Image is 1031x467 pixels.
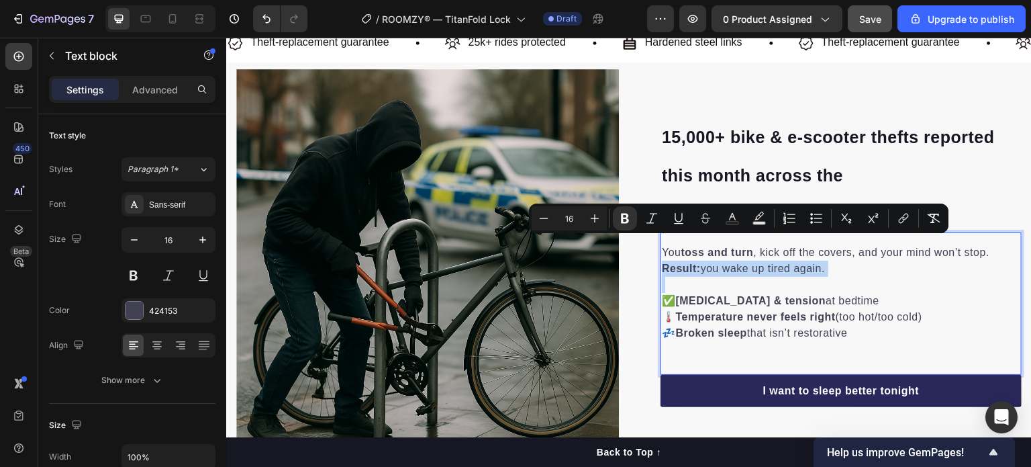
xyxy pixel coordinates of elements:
[434,77,795,195] h2: Rich Text Editor. Editing area: main
[13,143,32,154] div: 450
[909,12,1014,26] div: Upgrade to publish
[450,257,600,269] strong: [MEDICAL_DATA] & tension
[5,5,100,32] button: 7
[827,446,985,459] span: Help us improve GemPages!
[450,273,609,285] strong: Temperature never feels right
[537,345,693,362] p: I want to sleep better tonight
[128,163,179,175] span: Paragraph 1*
[455,209,528,220] strong: toss and turn
[848,5,892,32] button: Save
[101,374,164,387] div: Show more
[88,11,94,27] p: 7
[10,246,32,257] div: Beta
[226,38,1031,467] iframe: Design area
[132,83,178,97] p: Advanced
[434,206,795,305] div: Rich Text Editor. Editing area: main
[436,255,794,304] p: ✅ at bedtime 🌡️ (too hot/too cold) 💤 that isn’t restorative
[897,5,1026,32] button: Upgrade to publish
[253,5,307,32] div: Undo/Redo
[723,12,812,26] span: 0 product assigned
[434,337,795,370] a: I want to sleep better tonight
[711,5,842,32] button: 0 product assigned
[436,225,475,237] strong: Result:
[149,305,212,317] div: 424153
[827,444,1001,460] button: Show survey - Help us improve GemPages!
[436,79,794,194] p: ⁠⁠⁠⁠⁠⁠⁠
[49,368,215,392] button: Show more
[149,199,212,211] div: Sans-serif
[121,157,215,181] button: Paragraph 1*
[529,204,948,233] div: Editor contextual toolbar
[859,13,881,25] span: Save
[382,12,511,26] span: ROOMZY® — TitanFold Lock
[556,13,577,25] span: Draft
[450,290,521,301] strong: Broken sleep
[436,207,794,239] p: You , kick off the covers, and your mind won’t stop. you wake up tired again.
[65,48,179,64] p: Text block
[49,337,87,355] div: Align
[49,163,72,175] div: Styles
[985,401,1018,433] div: Open Intercom Messenger
[49,304,70,316] div: Color
[376,12,379,26] span: /
[371,408,435,422] div: Back to Top ↑
[49,130,86,142] div: Text style
[436,90,769,185] strong: 15,000+ bike & e-scooter thefts reported this month across the [GEOGRAPHIC_DATA]
[49,198,66,210] div: Font
[66,83,104,97] p: Settings
[49,230,85,249] div: Size
[49,417,85,435] div: Size
[10,32,393,415] img: gempages_585421242262094653-4a137b53-a2f1-4080-9881-1633f4266497.png
[49,451,71,463] div: Width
